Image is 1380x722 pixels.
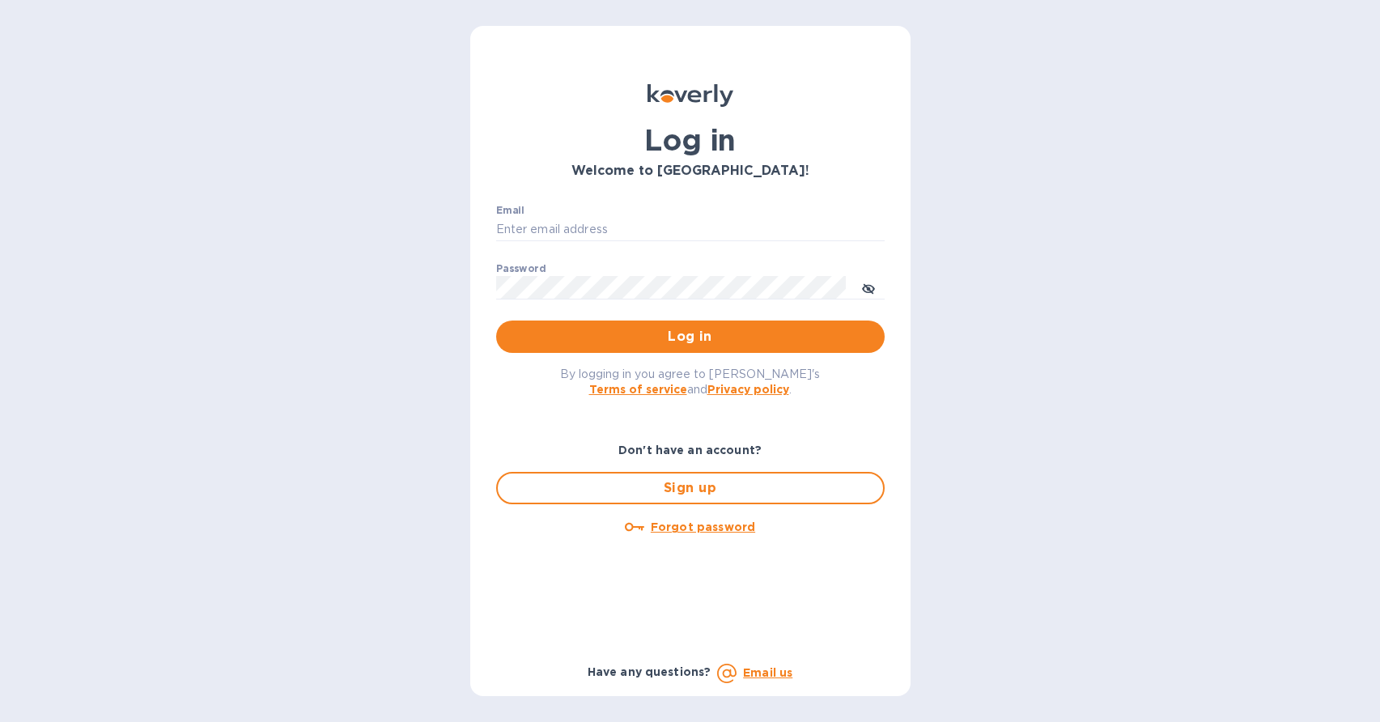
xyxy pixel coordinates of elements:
[560,367,820,396] span: By logging in you agree to [PERSON_NAME]'s and .
[743,666,792,679] a: Email us
[511,478,870,498] span: Sign up
[496,472,885,504] button: Sign up
[496,206,524,215] label: Email
[496,123,885,157] h1: Log in
[496,321,885,353] button: Log in
[496,164,885,179] h3: Welcome to [GEOGRAPHIC_DATA]!
[588,665,711,678] b: Have any questions?
[496,264,546,274] label: Password
[651,520,755,533] u: Forgot password
[509,327,872,346] span: Log in
[648,84,733,107] img: Koverly
[707,383,789,396] a: Privacy policy
[496,218,885,242] input: Enter email address
[589,383,687,396] a: Terms of service
[852,271,885,304] button: toggle password visibility
[618,444,762,457] b: Don't have an account?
